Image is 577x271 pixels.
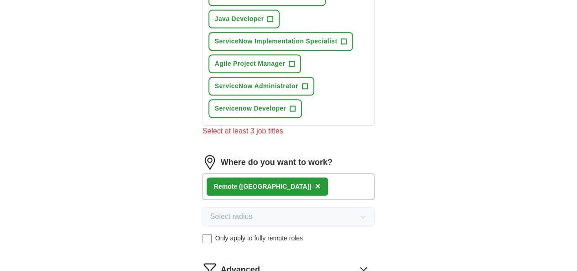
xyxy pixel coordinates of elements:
[208,77,314,96] button: ServiceNow Administrator
[315,180,321,193] button: ×
[221,156,333,169] label: Where do you want to work?
[208,54,301,73] button: Agile Project Manager
[315,181,321,191] span: ×
[208,32,353,51] button: ServiceNow Implementation Specialist
[215,104,286,113] span: Servicenow Developer
[208,10,280,28] button: Java Developer
[203,126,375,137] div: Select at least 3 job titles
[215,59,285,69] span: Agile Project Manager
[215,14,264,24] span: Java Developer
[214,182,312,191] div: Remote ([GEOGRAPHIC_DATA])
[210,211,253,222] span: Select radius
[203,207,375,226] button: Select radius
[208,99,302,118] button: Servicenow Developer
[203,234,212,243] input: Only apply to fully remote roles
[215,234,303,243] span: Only apply to fully remote roles
[203,155,217,170] img: location.png
[215,81,298,91] span: ServiceNow Administrator
[215,37,338,46] span: ServiceNow Implementation Specialist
